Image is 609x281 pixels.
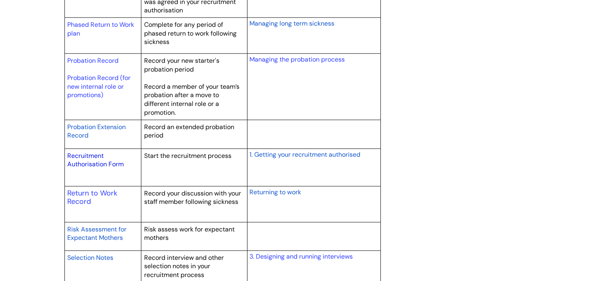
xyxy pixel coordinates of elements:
[67,20,134,38] a: Phased Return to Work plan
[67,224,127,243] a: Risk Assessment for Expectant Mothers
[67,123,126,140] span: Probation Extension Record
[249,149,360,159] a: 1. Getting your recruitment authorised
[144,225,235,242] span: Risk assess work for expectant mothers
[67,56,119,65] a: Probation Record
[144,253,224,279] span: Record interview and other selection notes in your recruitment process
[67,74,131,99] a: Probation Record (for new internal role or promotions)
[144,56,219,74] span: Record your new starter's probation period
[144,151,231,160] span: Start the recruitment process
[249,188,301,196] span: Returning to work
[67,253,113,262] a: Selection Notes
[249,55,344,64] a: Managing the probation process
[249,18,334,28] a: Managing long term sickness
[144,82,239,117] span: Record a member of your team’s probation after a move to different internal role or a promotion.
[249,252,352,261] a: 3. Designing and running interviews
[249,19,334,28] span: Managing long term sickness
[144,189,241,206] span: Record your discussion with your staff member following sickness
[67,122,126,140] a: Probation Extension Record
[144,20,237,46] span: Complete for any period of phased return to work following sickness
[67,253,113,262] span: Selection Notes
[67,188,117,207] a: Return to Work Record
[67,151,124,169] a: Recruitment Authorisation Form
[249,187,301,197] a: Returning to work
[144,123,234,140] span: Record an extended probation period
